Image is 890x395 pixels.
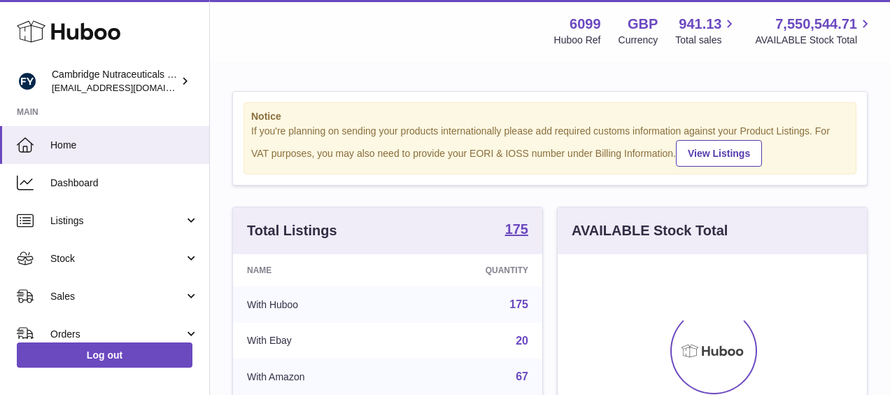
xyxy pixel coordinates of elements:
span: 941.13 [679,15,721,34]
span: Orders [50,328,184,341]
a: 67 [516,370,528,382]
strong: GBP [628,15,658,34]
span: Sales [50,290,184,303]
td: With Amazon [233,359,402,395]
span: Dashboard [50,176,199,190]
a: 20 [516,335,528,347]
span: Listings [50,214,184,228]
a: 941.13 Total sales [675,15,737,47]
a: Log out [17,342,192,368]
h3: AVAILABLE Stock Total [572,221,728,240]
div: Huboo Ref [554,34,601,47]
span: Stock [50,252,184,265]
a: 175 [509,298,528,310]
h3: Total Listings [247,221,337,240]
th: Quantity [402,254,542,286]
span: Home [50,139,199,152]
a: 7,550,544.71 AVAILABLE Stock Total [755,15,873,47]
div: If you're planning on sending your products internationally please add required customs informati... [251,125,849,167]
strong: Notice [251,110,849,123]
td: With Ebay [233,323,402,359]
span: 7,550,544.71 [775,15,857,34]
img: internalAdmin-6099@internal.huboo.com [17,71,38,92]
span: AVAILABLE Stock Total [755,34,873,47]
strong: 175 [505,222,528,236]
div: Currency [619,34,658,47]
div: Cambridge Nutraceuticals Ltd [52,68,178,95]
a: View Listings [676,140,762,167]
td: With Huboo [233,286,402,323]
strong: 6099 [570,15,601,34]
th: Name [233,254,402,286]
span: [EMAIL_ADDRESS][DOMAIN_NAME] [52,82,206,93]
a: 175 [505,222,528,239]
span: Total sales [675,34,737,47]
